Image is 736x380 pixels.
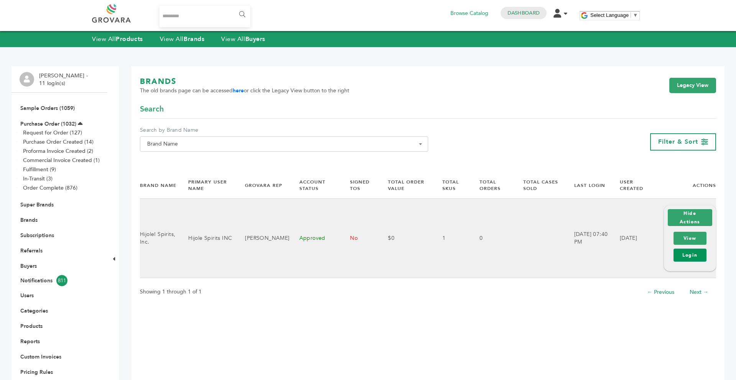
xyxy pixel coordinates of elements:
[290,199,341,278] td: Approved
[450,9,488,18] a: Browse Catalog
[56,275,67,286] span: 811
[610,199,654,278] td: [DATE]
[20,307,48,314] a: Categories
[23,129,82,136] a: Request for Order (127)
[140,172,179,198] th: Brand Name
[378,199,432,278] td: $0
[20,338,40,345] a: Reports
[92,35,143,43] a: View AllProducts
[590,12,629,18] span: Select Language
[20,369,53,376] a: Pricing Rules
[20,353,61,360] a: Custom Invoices
[20,201,54,208] a: Super Brands
[116,35,143,43] strong: Products
[20,216,38,224] a: Brands
[340,199,378,278] td: No
[140,287,202,296] p: Showing 1 through 1 of 1
[565,172,610,198] th: Last Login
[610,172,654,198] th: User Created
[470,172,514,198] th: Total Orders
[235,172,289,198] th: Grovara Rep
[20,275,99,286] a: Notifications811
[590,12,638,18] a: Select Language​
[340,172,378,198] th: Signed TOS
[20,262,37,270] a: Buyers
[20,105,75,112] a: Sample Orders (1059)
[20,323,43,330] a: Products
[140,104,164,115] span: Search
[23,147,93,155] a: Proforma Invoice Created (2)
[39,72,90,87] li: [PERSON_NAME] - 11 login(s)
[508,10,540,16] a: Dashboard
[514,172,564,198] th: Total Cases Sold
[633,12,638,18] span: ▼
[378,172,432,198] th: Total Order Value
[674,232,706,245] a: View
[668,209,712,226] button: Hide Actions
[23,184,77,192] a: Order Complete (876)
[140,199,179,278] td: Hijole! Spirits, Inc.
[184,35,204,43] strong: Brands
[235,199,289,278] td: [PERSON_NAME]
[140,126,428,134] label: Search by Brand Name
[290,172,341,198] th: Account Status
[245,35,265,43] strong: Buyers
[23,166,56,173] a: Fulfillment (9)
[140,87,349,95] span: The old brands page can be accessed or click the Legacy View button to the right
[20,72,34,87] img: profile.png
[23,138,94,146] a: Purchase Order Created (14)
[160,35,205,43] a: View AllBrands
[647,288,674,296] a: ← Previous
[23,157,100,164] a: Commercial Invoice Created (1)
[20,232,54,239] a: Subscriptions
[23,175,53,182] a: In-Transit (3)
[140,136,428,152] span: Brand Name
[654,172,716,198] th: Actions
[20,292,34,299] a: Users
[140,76,349,87] h1: BRANDS
[144,139,424,149] span: Brand Name
[233,87,244,94] a: here
[159,6,250,27] input: Search...
[179,172,235,198] th: Primary User Name
[690,288,708,296] a: Next →
[20,120,76,128] a: Purchase Order (1032)
[669,78,716,93] a: Legacy View
[221,35,265,43] a: View AllBuyers
[20,247,43,254] a: Referrals
[674,249,706,262] a: Login
[565,199,610,278] td: [DATE] 07:40 PM
[433,172,470,198] th: Total SKUs
[658,138,698,146] span: Filter & Sort
[179,199,235,278] td: Hijole Spirits INC
[470,199,514,278] td: 0
[433,199,470,278] td: 1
